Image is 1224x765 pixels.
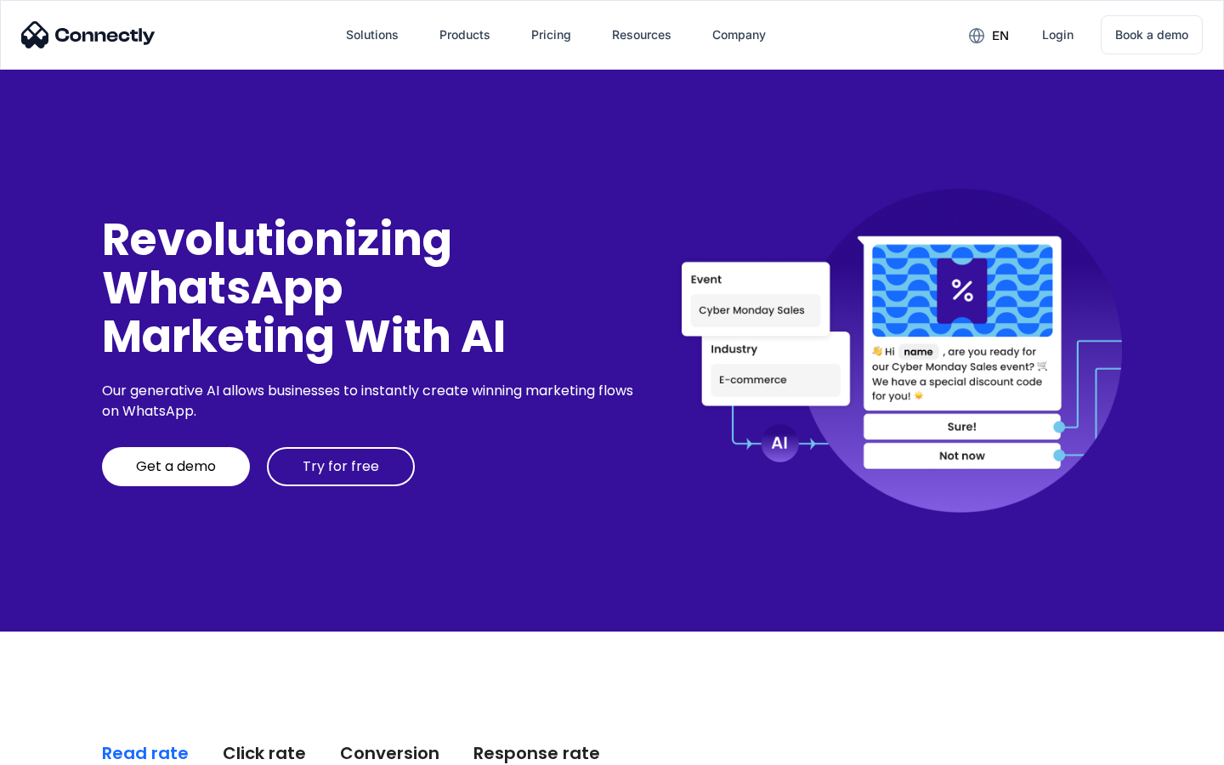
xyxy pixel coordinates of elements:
div: Login [1042,23,1074,47]
a: Login [1028,14,1087,55]
div: Try for free [303,458,379,475]
div: Solutions [346,23,399,47]
div: Click rate [223,741,306,765]
div: Resources [612,23,671,47]
aside: Language selected: English [17,735,102,759]
div: Conversion [340,741,439,765]
a: Book a demo [1101,15,1203,54]
div: Pricing [531,23,571,47]
a: Pricing [518,14,585,55]
div: Read rate [102,741,189,765]
div: Products [439,23,490,47]
div: en [992,24,1009,48]
div: Get a demo [136,458,216,475]
div: Company [712,23,766,47]
div: Revolutionizing WhatsApp Marketing With AI [102,215,639,361]
ul: Language list [34,735,102,759]
div: Our generative AI allows businesses to instantly create winning marketing flows on WhatsApp. [102,381,639,422]
img: Connectly Logo [21,21,156,48]
a: Try for free [267,447,415,486]
div: Response rate [473,741,600,765]
a: Get a demo [102,447,250,486]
